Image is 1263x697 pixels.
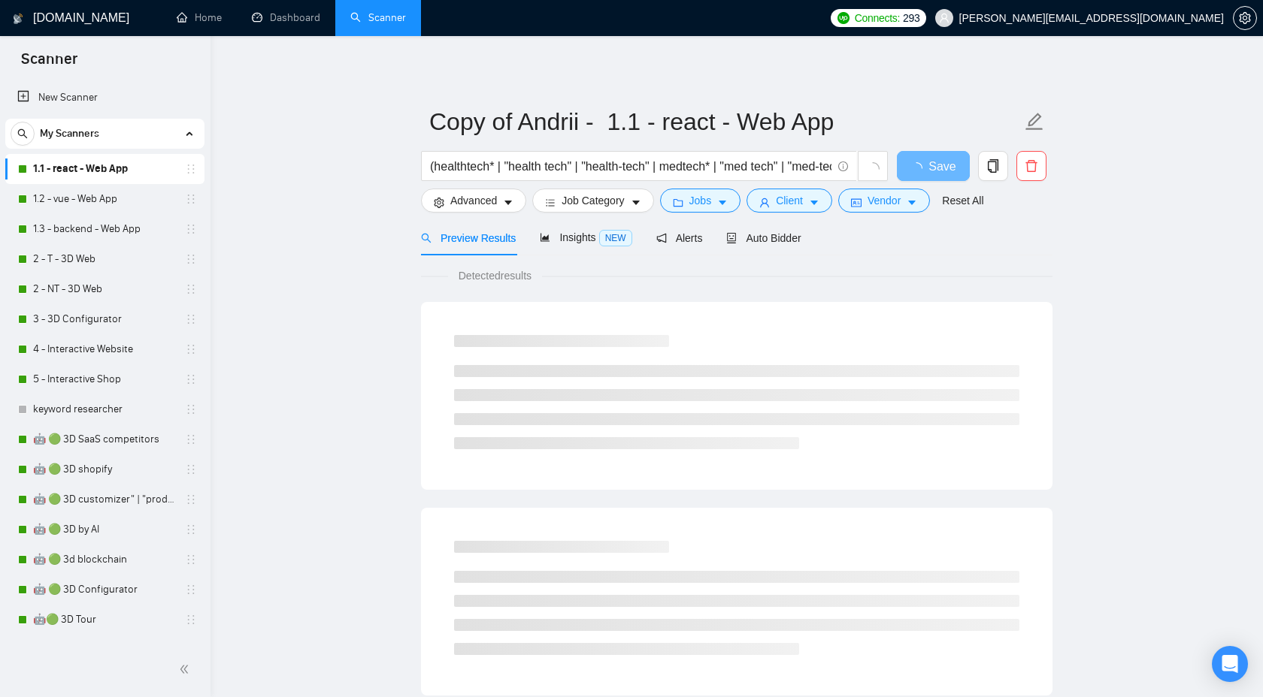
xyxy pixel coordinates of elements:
[851,197,862,208] span: idcard
[33,424,176,454] a: 🤖 🟢 3D SaaS competitors
[9,48,89,80] span: Scanner
[33,394,176,424] a: keyword researcher
[599,230,632,246] span: NEW
[1017,159,1046,173] span: delete
[838,189,930,213] button: idcardVendorcaret-down
[185,163,197,175] span: holder
[33,274,176,304] a: 2 - NT - 3D Web
[776,192,803,209] span: Client
[185,193,197,205] span: holder
[540,232,550,243] span: area-chart
[177,11,222,24] a: homeHome
[11,128,34,139] span: search
[656,233,667,243] span: notification
[179,662,194,677] span: double-left
[1234,12,1256,24] span: setting
[673,197,683,208] span: folder
[717,197,728,208] span: caret-down
[33,184,176,214] a: 1.2 - vue - Web App
[809,197,819,208] span: caret-down
[185,283,197,295] span: holder
[350,11,406,24] a: searchScanner
[185,433,197,445] span: holder
[660,189,741,213] button: folderJobscaret-down
[689,192,712,209] span: Jobs
[33,454,176,484] a: 🤖 🟢 3D shopify
[978,151,1008,181] button: copy
[939,13,950,23] span: user
[185,253,197,265] span: holder
[1212,646,1248,682] div: Open Intercom Messenger
[429,103,1022,140] input: Scanner name...
[866,162,880,176] span: loading
[656,232,703,244] span: Alerts
[726,233,737,243] span: robot
[33,605,176,635] a: 🤖🟢 3D Tour
[1233,6,1257,30] button: setting
[942,192,983,209] a: Reset All
[185,554,197,566] span: holder
[903,10,919,26] span: 293
[11,122,35,146] button: search
[759,197,770,208] span: user
[1233,12,1257,24] a: setting
[13,7,23,31] img: logo
[33,214,176,244] a: 1.3 - backend - Web App
[33,334,176,364] a: 4 - Interactive Website
[185,493,197,505] span: holder
[562,192,624,209] span: Job Category
[855,10,900,26] span: Connects:
[33,154,176,184] a: 1.1 - react - Web App
[33,545,176,575] a: 🤖 🟢 3d blockchain
[747,189,832,213] button: userClientcaret-down
[33,304,176,334] a: 3 - 3D Configurator
[434,197,444,208] span: setting
[185,373,197,385] span: holder
[631,197,641,208] span: caret-down
[450,192,497,209] span: Advanced
[185,614,197,626] span: holder
[185,223,197,235] span: holder
[421,233,432,243] span: search
[448,267,542,284] span: Detected results
[33,635,176,665] a: 🤖🟢 3D interactive website
[33,484,176,514] a: 🤖 🟢 3D customizer" | "product customizer"
[185,463,197,475] span: holder
[430,157,831,176] input: Search Freelance Jobs...
[33,575,176,605] a: 🤖 🟢 3D Configurator
[837,12,850,24] img: upwork-logo.png
[17,83,192,113] a: New Scanner
[252,11,320,24] a: dashboardDashboard
[40,119,99,149] span: My Scanners
[185,524,197,536] span: holder
[185,584,197,596] span: holder
[33,514,176,545] a: 🤖 🟢 3D by AI
[910,162,928,174] span: loading
[185,313,197,325] span: holder
[868,192,901,209] span: Vendor
[421,232,516,244] span: Preview Results
[545,197,556,208] span: bars
[897,151,970,181] button: Save
[503,197,513,208] span: caret-down
[726,232,801,244] span: Auto Bidder
[979,159,1007,173] span: copy
[540,231,631,243] span: Insights
[1016,151,1046,181] button: delete
[421,189,526,213] button: settingAdvancedcaret-down
[1025,112,1044,131] span: edit
[33,364,176,394] a: 5 - Interactive Shop
[532,189,653,213] button: barsJob Categorycaret-down
[928,157,956,176] span: Save
[185,403,197,415] span: holder
[907,197,917,208] span: caret-down
[5,83,204,113] li: New Scanner
[185,343,197,355] span: holder
[838,161,848,171] span: info-circle
[33,244,176,274] a: 2 - T - 3D Web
